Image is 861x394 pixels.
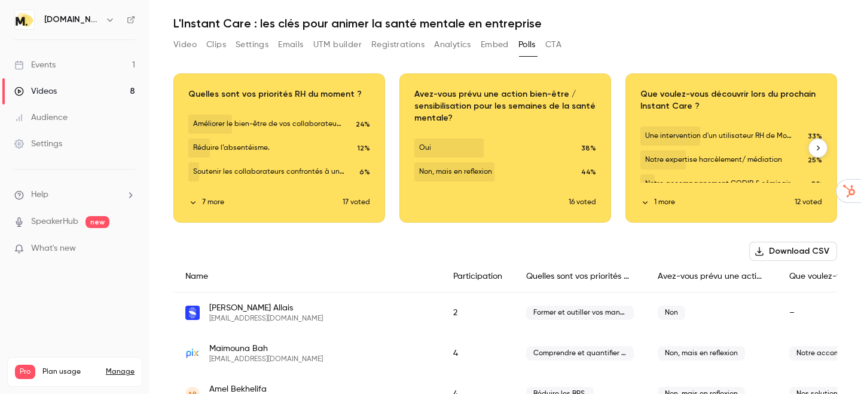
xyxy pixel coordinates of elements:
iframe: Noticeable Trigger [121,244,135,254]
span: Non [658,306,685,320]
div: 4 [441,333,514,374]
button: 1 more [640,197,795,208]
button: Clips [206,35,226,54]
button: UTM builder [313,35,362,54]
button: Settings [236,35,268,54]
button: Download CSV [749,242,837,261]
span: [EMAIL_ADDRESS][DOMAIN_NAME] [209,314,323,324]
div: Quelles sont vos priorités RH du moment ? [514,261,646,293]
div: 2 [441,293,514,334]
span: Former et outiller vos managers. [526,306,634,320]
img: sweep.net [185,306,200,320]
button: 7 more [188,197,343,208]
div: Settings [14,138,62,150]
button: Video [173,35,197,54]
button: Registrations [371,35,425,54]
span: Help [31,189,48,201]
span: new [86,216,109,228]
span: Non, mais en reflexion [658,346,745,361]
span: What's new [31,242,76,255]
button: CTA [545,35,561,54]
span: Comprendre et quantifier comment vont mes collaborateurs. [526,346,634,361]
button: Embed [481,35,509,54]
img: pix.fr [185,346,200,361]
span: [EMAIL_ADDRESS][DOMAIN_NAME] [209,355,323,364]
a: SpeakerHub [31,216,78,228]
div: Avez-vous prévu une action bien-être / sensibilisation pour les semaines de la santé mentale? [646,261,777,293]
h6: [DOMAIN_NAME] [44,14,100,26]
span: [PERSON_NAME] Allais [209,302,323,314]
div: Name [173,261,441,293]
span: Pro [15,365,35,379]
button: Emails [278,35,303,54]
span: Plan usage [42,367,99,377]
button: Analytics [434,35,471,54]
div: Participation [441,261,514,293]
img: moka.care [15,10,34,29]
span: Maïmouna Bah [209,343,323,355]
a: Manage [106,367,135,377]
button: Polls [518,35,536,54]
li: help-dropdown-opener [14,189,135,201]
div: Videos [14,85,57,97]
div: Events [14,59,56,71]
h1: L'Instant Care : les clés pour animer la santé mentale en entreprise [173,16,837,30]
div: Audience [14,112,68,124]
